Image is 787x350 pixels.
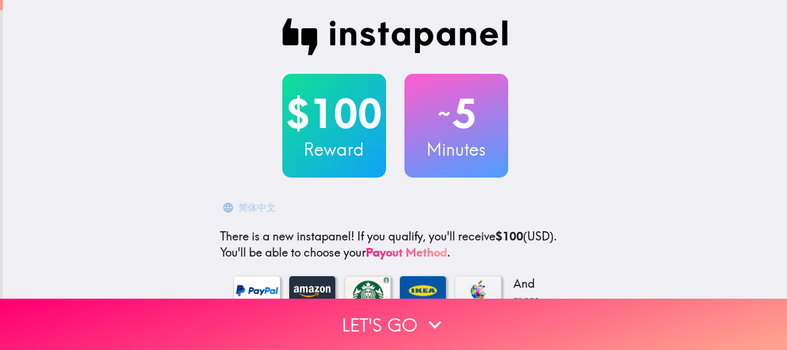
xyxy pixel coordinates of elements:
h3: Minutes [404,137,508,161]
a: Payout Method [366,245,447,259]
h3: Reward [282,137,386,161]
p: And more... [510,276,557,308]
span: ~ [436,96,452,131]
p: If you qualify, you'll receive (USD) . You'll be able to choose your . [220,228,570,261]
h2: 5 [404,90,508,137]
div: 简体中文 [239,200,275,216]
img: Instapanel [282,18,508,55]
b: $100 [495,229,523,243]
button: 简体中文 [220,196,280,219]
h2: $100 [282,90,386,137]
span: There is a new instapanel! [220,229,354,243]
